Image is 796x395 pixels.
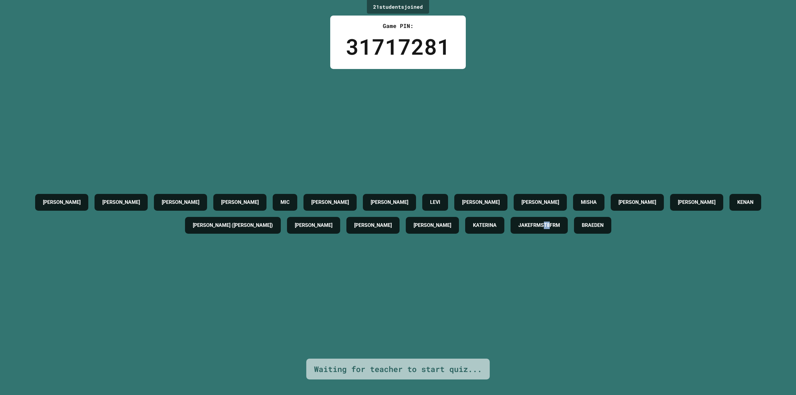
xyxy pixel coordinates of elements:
[582,222,604,229] h4: BRAEDEN
[311,199,349,206] h4: [PERSON_NAME]
[314,363,482,375] div: Waiting for teacher to start quiz...
[346,30,450,63] div: 31717281
[346,22,450,30] div: Game PIN:
[354,222,392,229] h4: [PERSON_NAME]
[102,199,140,206] h4: [PERSON_NAME]
[581,199,597,206] h4: MISHA
[43,199,81,206] h4: [PERSON_NAME]
[518,222,560,229] h4: JAKEFRMST8FRM
[371,199,408,206] h4: [PERSON_NAME]
[280,199,289,206] h4: MIC
[295,222,332,229] h4: [PERSON_NAME]
[430,199,440,206] h4: LEVI
[521,199,559,206] h4: [PERSON_NAME]
[462,199,500,206] h4: [PERSON_NAME]
[618,199,656,206] h4: [PERSON_NAME]
[473,222,497,229] h4: KATERINA
[737,199,753,206] h4: KENAN
[193,222,273,229] h4: [PERSON_NAME] ([PERSON_NAME])
[414,222,451,229] h4: [PERSON_NAME]
[162,199,199,206] h4: [PERSON_NAME]
[221,199,259,206] h4: [PERSON_NAME]
[678,199,715,206] h4: [PERSON_NAME]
